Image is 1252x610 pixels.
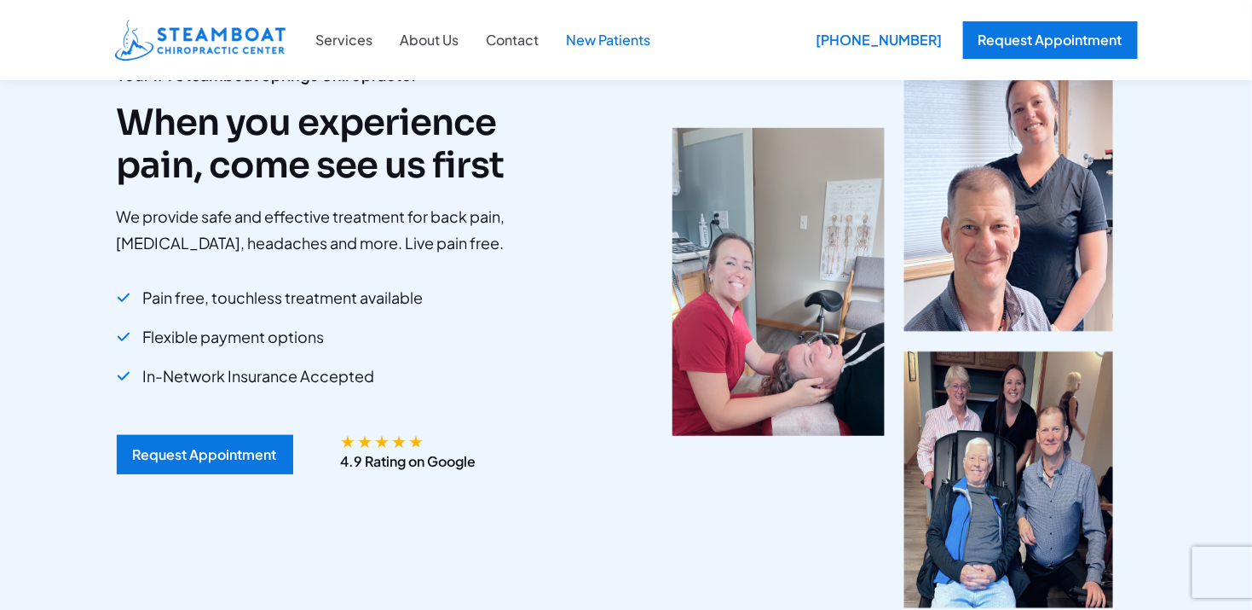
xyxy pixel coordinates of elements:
a: Services [303,29,387,51]
a: Request Appointment [117,435,293,474]
span: Pain free, touchless treatment available [143,282,424,313]
a: About Us [387,29,473,51]
a: [PHONE_NUMBER] [805,21,946,59]
span: Flexible payment options [143,322,325,352]
span: ★ [375,434,390,447]
p: 4.9 Rating on Google [341,450,476,473]
span: ★ [341,434,356,447]
span: ★ [358,434,373,447]
h2: When you experience pain, come see us first [117,102,565,188]
a: Request Appointment [963,21,1138,59]
span: In-Network Insurance Accepted [143,361,375,392]
div: 4.9/5 [341,434,426,447]
div: [PHONE_NUMBER] [805,21,955,59]
nav: Site Navigation [303,20,665,61]
img: Steamboat Chiropractic Center [115,20,286,61]
a: New Patients [553,29,665,51]
p: We provide safe and effective treatment for back pain, [MEDICAL_DATA], headaches and more. Live p... [117,204,565,256]
span: ★ [409,434,424,447]
span: ★ [392,434,407,447]
a: Contact [473,29,553,51]
div: Request Appointment [133,448,277,462]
